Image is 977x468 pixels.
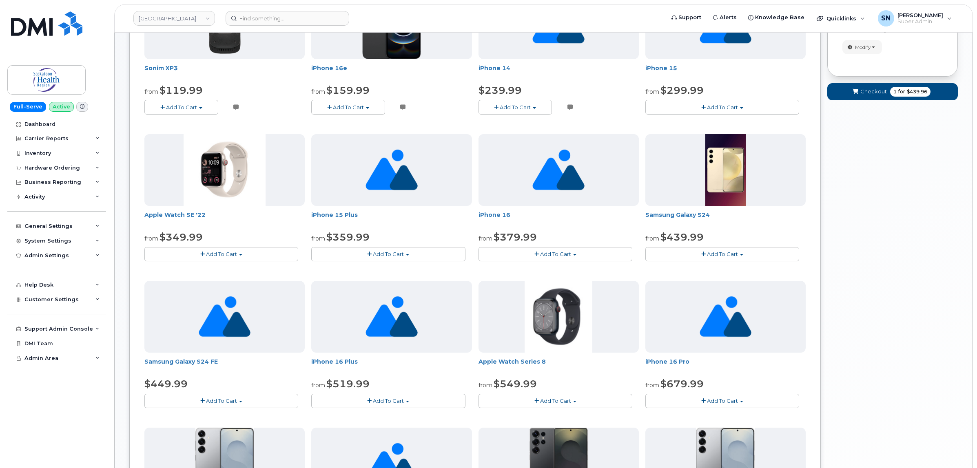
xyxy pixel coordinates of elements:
[479,84,522,96] span: $239.99
[206,397,237,404] span: Add To Cart
[700,281,751,353] img: no_image_found-2caef05468ed5679b831cfe6fc140e25e0c280774317ffc20a367ab7fd17291e.png
[144,64,305,80] div: Sonim XP3
[645,88,659,95] small: from
[645,64,677,72] a: iPhone 15
[849,26,881,33] span: Courier Fee
[893,88,897,95] span: 1
[872,10,957,26] div: Sabrina Nguyen
[720,13,737,22] span: Alerts
[811,10,871,26] div: Quicklinks
[660,378,704,390] span: $679.99
[144,358,218,365] a: Samsung Galaxy S24 FE
[479,211,510,219] a: iPhone 16
[184,134,266,206] img: Screenshot_2022-11-04_110105.png
[311,64,472,80] div: iPhone 16e
[645,358,806,374] div: iPhone 16 Pro
[373,251,404,257] span: Add To Cart
[887,26,907,33] span: $15.00
[479,382,492,389] small: from
[755,13,804,22] span: Knowledge Base
[333,104,364,110] span: Add To Cart
[660,231,704,243] span: $439.99
[742,9,810,26] a: Knowledge Base
[855,44,871,51] span: Modify
[326,231,370,243] span: $359.99
[144,211,305,227] div: Apple Watch SE '22
[479,100,552,114] button: Add To Cart
[226,11,349,26] input: Find something...
[540,251,571,257] span: Add To Cart
[707,251,738,257] span: Add To Cart
[311,211,358,219] a: iPhone 15 Plus
[942,433,971,462] iframe: Messenger Launcher
[311,211,472,227] div: iPhone 15 Plus
[479,211,639,227] div: iPhone 16
[166,104,197,110] span: Add To Cart
[897,88,907,95] span: for
[479,358,639,374] div: Apple Watch Series 8
[540,397,571,404] span: Add To Cart
[479,235,492,242] small: from
[311,394,465,408] button: Add To Cart
[645,211,710,219] a: Samsung Galaxy S24
[645,394,799,408] button: Add To Cart
[144,358,305,374] div: Samsung Galaxy S24 FE
[645,382,659,389] small: from
[645,100,799,114] button: Add To Cart
[660,84,704,96] span: $299.99
[645,358,689,365] a: iPhone 16 Pro
[326,84,370,96] span: $159.99
[311,100,385,114] button: Add To Cart
[326,378,370,390] span: $519.99
[206,251,237,257] span: Add To Cart
[842,40,882,54] button: Modify
[494,378,537,390] span: $549.99
[133,11,215,26] a: Saskatoon Health Region
[144,235,158,242] small: from
[645,64,806,80] div: iPhone 15
[827,83,958,100] button: Checkout 1 for $439.96
[144,88,158,95] small: from
[479,394,632,408] button: Add To Cart
[160,231,203,243] span: $349.99
[144,211,206,219] a: Apple Watch SE '22
[897,12,943,18] span: [PERSON_NAME]
[144,100,218,114] button: Add To Cart
[144,247,298,261] button: Add To Cart
[666,9,707,26] a: Support
[500,104,531,110] span: Add To Cart
[494,231,537,243] span: $379.99
[705,134,746,206] img: S24.jpg
[645,211,806,227] div: Samsung Galaxy S24
[678,13,701,22] span: Support
[144,64,178,72] a: Sonim XP3
[311,382,325,389] small: from
[144,394,298,408] button: Add To Cart
[881,13,891,23] span: SN
[860,88,887,95] span: Checkout
[199,281,250,353] img: no_image_found-2caef05468ed5679b831cfe6fc140e25e0c280774317ffc20a367ab7fd17291e.png
[144,378,188,390] span: $449.99
[373,397,404,404] span: Add To Cart
[479,358,546,365] a: Apple Watch Series 8
[311,358,358,365] a: iPhone 16 Plus
[479,64,639,80] div: iPhone 14
[645,235,659,242] small: from
[366,281,417,353] img: no_image_found-2caef05468ed5679b831cfe6fc140e25e0c280774317ffc20a367ab7fd17291e.png
[311,247,465,261] button: Add To Cart
[525,281,593,353] img: Screenshot_2022-11-04_105848.png
[532,134,584,206] img: no_image_found-2caef05468ed5679b831cfe6fc140e25e0c280774317ffc20a367ab7fd17291e.png
[311,88,325,95] small: from
[311,358,472,374] div: iPhone 16 Plus
[366,134,417,206] img: no_image_found-2caef05468ed5679b831cfe6fc140e25e0c280774317ffc20a367ab7fd17291e.png
[897,18,943,25] span: Super Admin
[907,88,927,95] span: $439.96
[311,235,325,242] small: from
[160,84,203,96] span: $119.99
[479,64,510,72] a: iPhone 14
[707,397,738,404] span: Add To Cart
[479,247,632,261] button: Add To Cart
[842,26,846,33] span: 1
[707,9,742,26] a: Alerts
[707,104,738,110] span: Add To Cart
